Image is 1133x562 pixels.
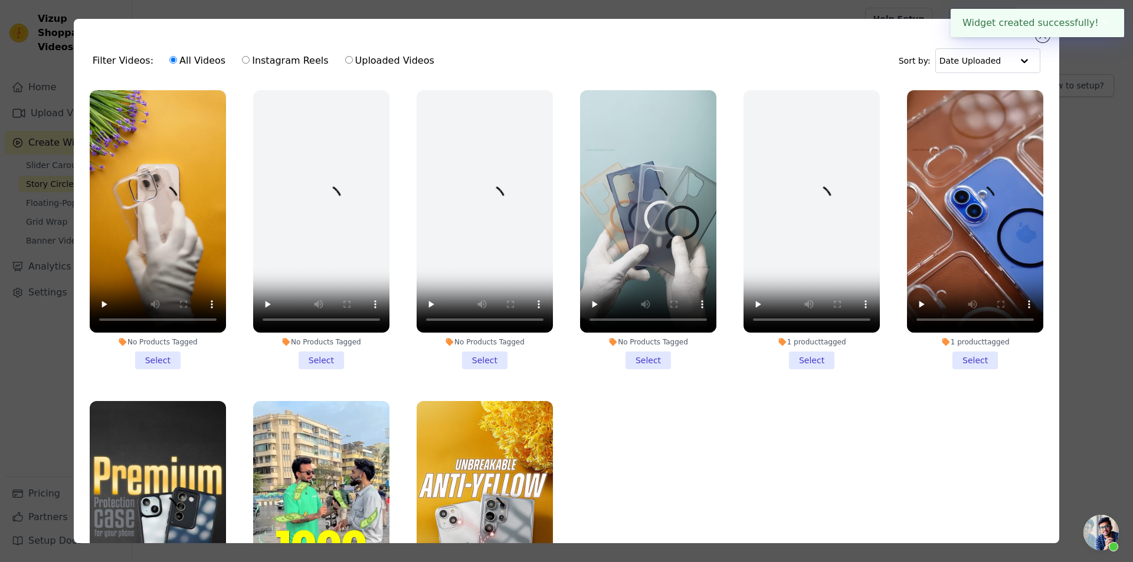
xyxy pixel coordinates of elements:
div: 1 product tagged [907,337,1043,347]
div: No Products Tagged [417,337,553,347]
div: Sort by: [899,48,1041,73]
button: Close [1099,16,1112,30]
label: Instagram Reels [241,53,329,68]
div: No Products Tagged [580,337,716,347]
div: No Products Tagged [90,337,226,347]
div: No Products Tagged [253,337,389,347]
div: Widget created successfully! [951,9,1124,37]
label: Uploaded Videos [345,53,435,68]
div: Filter Videos: [93,47,441,74]
div: 1 product tagged [744,337,880,347]
label: All Videos [169,53,226,68]
div: Open chat [1083,515,1119,550]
